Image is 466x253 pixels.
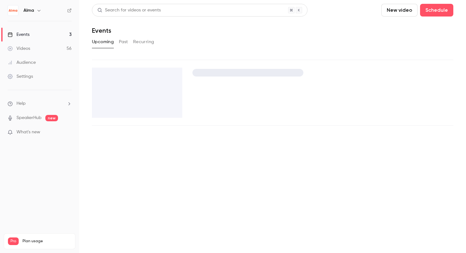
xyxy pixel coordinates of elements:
[16,100,26,107] span: Help
[8,5,18,16] img: Alma
[23,7,34,14] h6: Alma
[381,4,417,17] button: New video
[8,73,33,80] div: Settings
[45,115,58,121] span: new
[133,37,154,47] button: Recurring
[16,129,40,136] span: What's new
[8,237,19,245] span: Pro
[420,4,453,17] button: Schedule
[92,37,114,47] button: Upcoming
[16,115,42,121] a: SpeakerHub
[23,239,71,244] span: Plan usage
[8,45,30,52] div: Videos
[97,7,161,14] div: Search for videos or events
[8,31,29,38] div: Events
[92,27,111,34] h1: Events
[8,100,72,107] li: help-dropdown-opener
[8,59,36,66] div: Audience
[119,37,128,47] button: Past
